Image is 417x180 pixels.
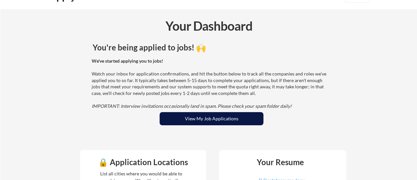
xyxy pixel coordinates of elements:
div: Your Resume [248,158,313,166]
div: 🔒 Application Locations [82,158,204,166]
div: Watch your inbox for application confirmations, and hit the button below to track all the compani... [92,58,329,109]
button: View My Job Applications [160,112,263,125]
div: You're being applied to jobs! 🙌 [93,44,330,51]
em: IMPORTANT: Interview invitations occasionally land in spam. Please check your spam folder daily! [92,103,292,109]
strong: We've started applying you to jobs! [92,58,163,64]
div: Your Dashboard [1,16,417,35]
